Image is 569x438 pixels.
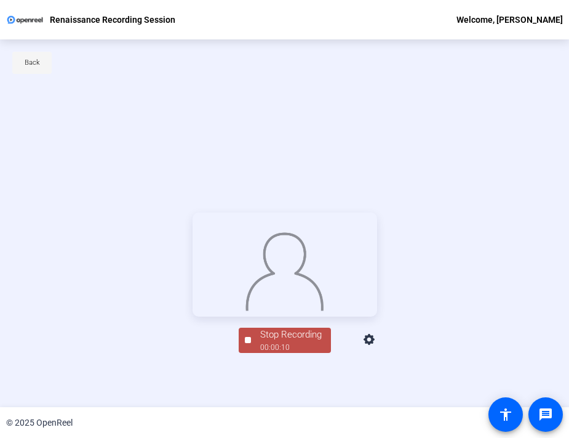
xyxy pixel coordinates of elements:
mat-icon: message [538,407,553,422]
img: overlay [245,228,325,311]
button: Back [12,52,52,74]
div: © 2025 OpenReel [6,416,73,429]
span: Back [25,54,40,72]
div: Stop Recording [260,328,322,342]
p: Renaissance Recording Session [50,12,175,27]
img: OpenReel logo [6,14,44,26]
button: Stop Recording00:00:10 [239,328,331,353]
div: Welcome, [PERSON_NAME] [456,12,563,27]
mat-icon: accessibility [498,407,513,422]
div: 00:00:10 [260,342,322,353]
